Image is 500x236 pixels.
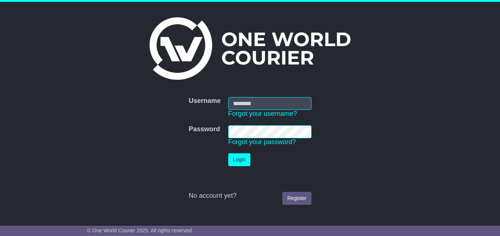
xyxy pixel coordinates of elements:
[189,192,311,200] div: No account yet?
[228,138,296,146] a: Forgot your password?
[189,125,220,133] label: Password
[87,228,193,233] span: © One World Courier 2025. All rights reserved.
[228,153,250,166] button: Login
[228,110,297,117] a: Forgot your username?
[282,192,311,205] a: Register
[189,97,221,105] label: Username
[149,17,351,80] img: One World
